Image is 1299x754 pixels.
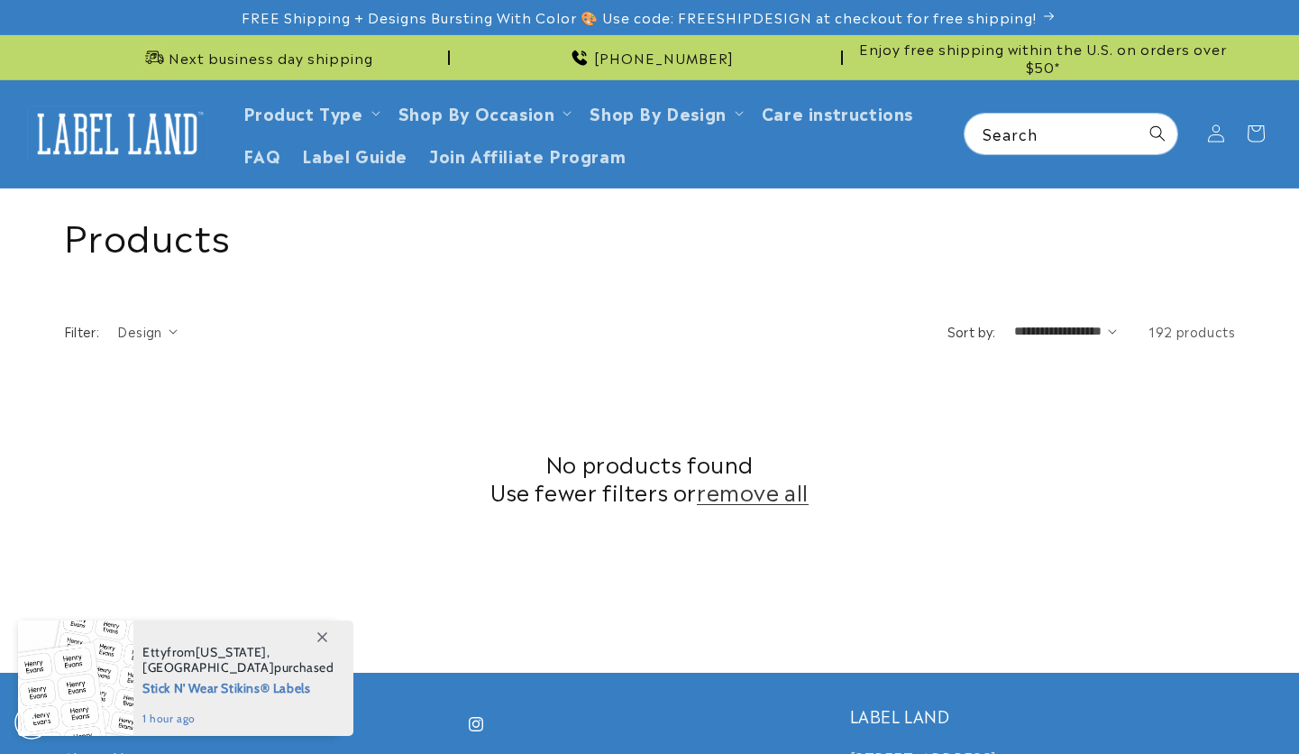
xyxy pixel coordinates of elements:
[1119,676,1281,736] iframe: Gorgias live chat messenger
[302,144,407,165] span: Label Guide
[64,449,1236,505] h2: No products found Use fewer filters or
[169,49,373,67] span: Next business day shipping
[457,35,843,79] div: Announcement
[142,676,334,698] span: Stick N' Wear Stikins® Labels
[388,91,580,133] summary: Shop By Occasion
[142,644,167,660] span: Etty
[762,102,913,123] span: Care instructions
[579,91,750,133] summary: Shop By Design
[21,99,215,169] a: Label Land
[850,705,1236,726] h2: LABEL LAND
[850,35,1236,79] div: Announcement
[291,133,418,176] a: Label Guide
[117,322,178,341] summary: Design (0 selected)
[64,322,100,341] h2: Filter:
[418,133,636,176] a: Join Affiliate Program
[751,91,924,133] a: Care instructions
[594,49,734,67] span: [PHONE_NUMBER]
[429,144,626,165] span: Join Affiliate Program
[398,102,555,123] span: Shop By Occasion
[850,40,1236,75] span: Enjoy free shipping within the U.S. on orders over $50*
[243,100,363,124] a: Product Type
[196,644,267,660] span: [US_STATE]
[590,100,726,124] a: Shop By Design
[233,91,388,133] summary: Product Type
[1148,322,1235,340] span: 192 products
[64,35,450,79] div: Announcement
[947,322,996,340] label: Sort by:
[142,645,334,676] span: from , purchased
[233,133,292,176] a: FAQ
[27,106,207,161] img: Label Land
[142,711,334,727] span: 1 hour ago
[1138,114,1177,153] button: Search
[243,144,281,165] span: FAQ
[697,477,809,505] a: remove all
[142,659,274,676] span: [GEOGRAPHIC_DATA]
[64,211,1236,258] h1: Products
[117,322,161,340] span: Design
[242,8,1037,26] span: FREE Shipping + Designs Bursting With Color 🎨 Use code: FREESHIPDESIGN at checkout for free shipp...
